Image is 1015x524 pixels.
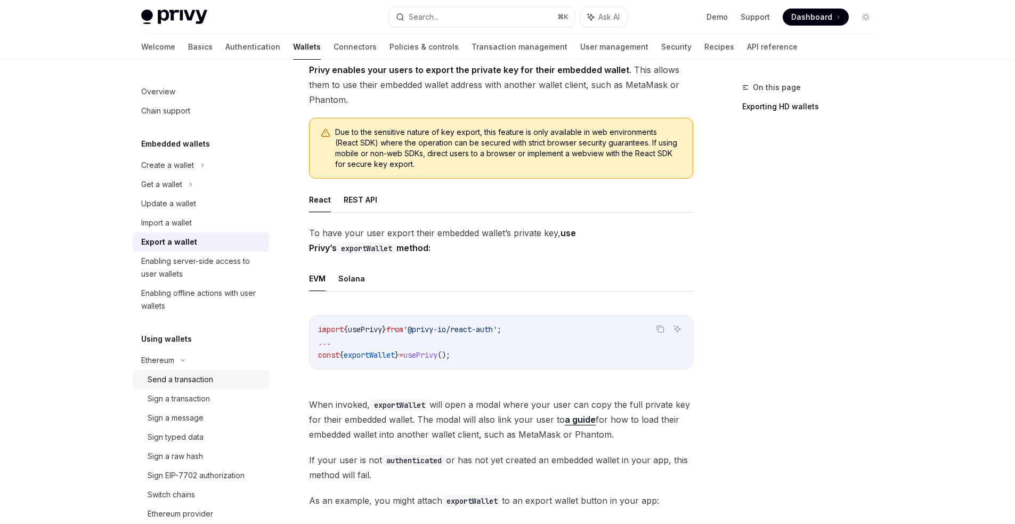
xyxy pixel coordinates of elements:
[133,252,269,284] a: Enabling server-side access to user wallets
[344,187,377,212] button: REST API
[141,104,190,117] div: Chain support
[388,7,575,27] button: Search...⌘K
[497,325,501,334] span: ;
[148,450,203,463] div: Sign a raw hash
[753,81,801,94] span: On this page
[403,350,437,360] span: usePrivy
[133,504,269,523] a: Ethereum provider
[707,12,728,22] a: Demo
[225,34,280,60] a: Authentication
[653,322,667,336] button: Copy the contents from the code block
[133,213,269,232] a: Import a wallet
[141,216,192,229] div: Import a wallet
[133,408,269,428] a: Sign a message
[382,325,386,334] span: }
[141,255,263,280] div: Enabling server-side access to user wallets
[565,414,596,425] a: a guide
[188,34,213,60] a: Basics
[309,65,629,75] strong: Privy enables your users to export the private key for their embedded wallet
[309,397,693,442] span: When invoked, will open a modal where your user can copy the full private key for their embedded ...
[148,507,213,520] div: Ethereum provider
[318,337,331,347] span: ...
[141,34,175,60] a: Welcome
[580,7,627,27] button: Ask AI
[320,128,331,139] svg: Warning
[141,178,182,191] div: Get a wallet
[348,325,382,334] span: usePrivy
[133,101,269,120] a: Chain support
[133,428,269,447] a: Sign typed data
[382,455,446,466] code: authenticated
[741,12,770,22] a: Support
[141,333,192,345] h5: Using wallets
[791,12,832,22] span: Dashboard
[141,197,196,210] div: Update a wallet
[857,9,874,26] button: Toggle dark mode
[309,62,693,107] span: . This allows them to use their embedded wallet address with another wallet client, such as MetaM...
[442,495,502,507] code: exportWallet
[318,325,344,334] span: import
[370,399,429,411] code: exportWallet
[133,466,269,485] a: Sign EIP-7702 authorization
[747,34,798,60] a: API reference
[704,34,734,60] a: Recipes
[337,243,396,254] code: exportWallet
[403,325,497,334] span: '@privy-io/react-auth'
[409,11,439,23] div: Search...
[133,389,269,408] a: Sign a transaction
[557,13,569,21] span: ⌘ K
[148,412,204,424] div: Sign a message
[141,159,194,172] div: Create a wallet
[148,392,210,405] div: Sign a transaction
[472,34,567,60] a: Transaction management
[742,98,883,115] a: Exporting HD wallets
[133,194,269,213] a: Update a wallet
[389,34,459,60] a: Policies & controls
[141,287,263,312] div: Enabling offline actions with user wallets
[141,138,210,150] h5: Embedded wallets
[141,10,207,25] img: light logo
[141,354,174,367] div: Ethereum
[334,34,377,60] a: Connectors
[344,325,348,334] span: {
[133,82,269,101] a: Overview
[133,370,269,389] a: Send a transaction
[309,493,693,508] span: As an example, you might attach to an export wallet button in your app:
[318,350,339,360] span: const
[148,488,195,501] div: Switch chains
[580,34,648,60] a: User management
[133,284,269,316] a: Enabling offline actions with user wallets
[133,485,269,504] a: Switch chains
[661,34,692,60] a: Security
[133,447,269,466] a: Sign a raw hash
[141,236,197,248] div: Export a wallet
[309,453,693,482] span: If your user is not or has not yet created an embedded wallet in your app, this method will fail.
[309,225,693,255] span: To have your user export their embedded wallet’s private key,
[148,431,204,444] div: Sign typed data
[344,350,395,360] span: exportWallet
[670,322,684,336] button: Ask AI
[309,187,331,212] button: React
[338,266,365,291] button: Solana
[395,350,399,360] span: }
[148,469,245,482] div: Sign EIP-7702 authorization
[309,266,326,291] button: EVM
[437,350,450,360] span: ();
[335,127,682,170] span: Due to the sensitive nature of key export, this feature is only available in web environments (Re...
[783,9,849,26] a: Dashboard
[133,232,269,252] a: Export a wallet
[399,350,403,360] span: =
[386,325,403,334] span: from
[293,34,321,60] a: Wallets
[148,373,213,386] div: Send a transaction
[339,350,344,360] span: {
[598,12,620,22] span: Ask AI
[141,85,175,98] div: Overview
